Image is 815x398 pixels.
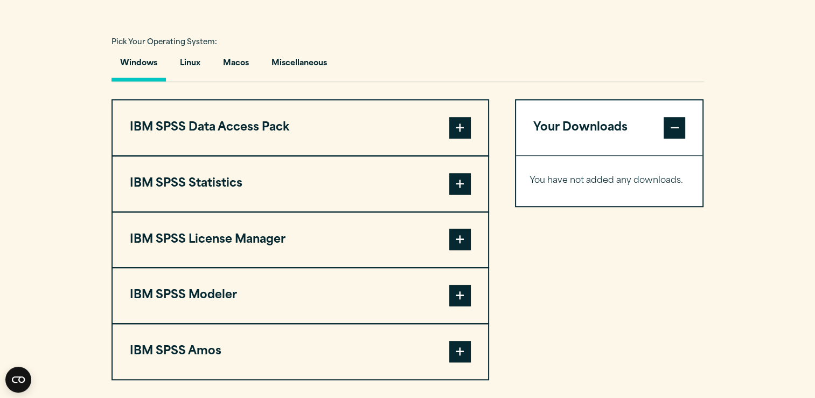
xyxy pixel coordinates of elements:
button: Miscellaneous [263,51,336,81]
button: IBM SPSS Modeler [113,268,488,323]
button: Open CMP widget [5,367,31,393]
button: IBM SPSS Data Access Pack [113,100,488,155]
button: Your Downloads [516,100,703,155]
button: IBM SPSS Statistics [113,156,488,211]
button: Windows [112,51,166,81]
span: Pick Your Operating System: [112,39,217,46]
button: IBM SPSS License Manager [113,212,488,267]
button: Linux [171,51,209,81]
div: Your Downloads [516,155,703,206]
button: IBM SPSS Amos [113,324,488,379]
p: You have not added any downloads. [530,173,689,189]
button: Macos [214,51,257,81]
